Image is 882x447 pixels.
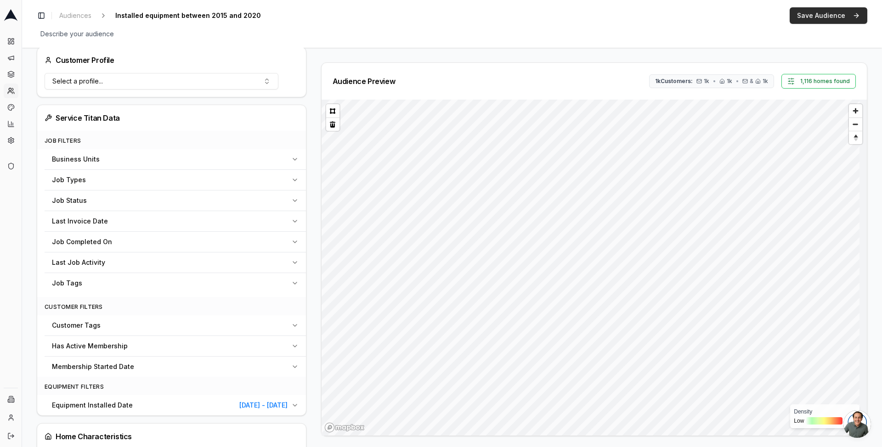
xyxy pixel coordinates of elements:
[52,362,134,371] span: Membership Started Date
[52,196,87,205] span: Job Status
[45,357,306,377] button: Membership Started Date
[849,131,862,144] button: Reset bearing to north
[849,117,862,131] button: Zoom out
[45,232,306,252] button: Job Completed On
[790,7,867,24] button: Save Audience
[45,395,306,415] button: Equipment Installed Date[DATE] - [DATE]
[45,252,306,273] button: Last Job Activity
[333,78,396,85] div: Audience Preview
[45,431,299,442] div: Home Characteristics
[324,422,365,433] a: Mapbox homepage
[45,273,306,293] button: Job Tags
[649,74,774,88] button: 1kCustomers:1k•1k•&1k
[750,78,753,85] span: &
[326,117,339,131] button: Delete
[52,321,101,330] span: Customer Tags
[45,315,306,335] button: Customer Tags
[326,104,339,117] button: Polygon tool (p)
[781,74,856,89] button: 1,116 homes found
[52,279,82,288] span: Job Tags
[45,383,104,390] span: Equipment Filters
[45,190,306,211] button: Job Status
[45,55,114,66] div: Customer Profile
[794,408,856,415] div: Density
[655,78,693,85] span: 1k Customers:
[52,237,112,246] span: Job Completed On
[45,149,306,169] button: Business Units
[736,78,739,85] span: •
[45,112,299,123] div: Service Titan Data
[45,303,103,310] span: Customer Filters
[713,78,716,85] span: •
[45,211,306,231] button: Last Invoice Date
[52,258,105,267] span: Last Job Activity
[45,336,306,356] button: Has Active Membership
[239,401,288,410] span: [DATE] - [DATE]
[727,78,732,85] span: 1k
[849,104,862,117] button: Zoom in
[59,11,91,20] span: Audiences
[322,100,859,436] canvas: Map
[45,170,306,190] button: Job Types
[37,28,118,40] span: Describe your audience
[848,132,863,143] span: Reset bearing to north
[52,175,86,184] span: Job Types
[763,78,768,85] span: 1k
[112,9,265,22] span: Installed equipment between 2015 and 2020
[52,217,108,226] span: Last Invoice Date
[52,155,100,164] span: Business Units
[704,78,709,85] span: 1k
[52,341,128,351] span: Has Active Membership
[56,9,279,22] nav: breadcrumb
[794,417,804,425] span: Low
[52,77,103,86] span: Select a profile...
[56,9,95,22] a: Audiences
[843,410,871,438] div: Open chat
[45,137,81,144] span: Job Filters
[4,429,18,443] button: Log out
[52,401,133,410] span: Equipment Installed Date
